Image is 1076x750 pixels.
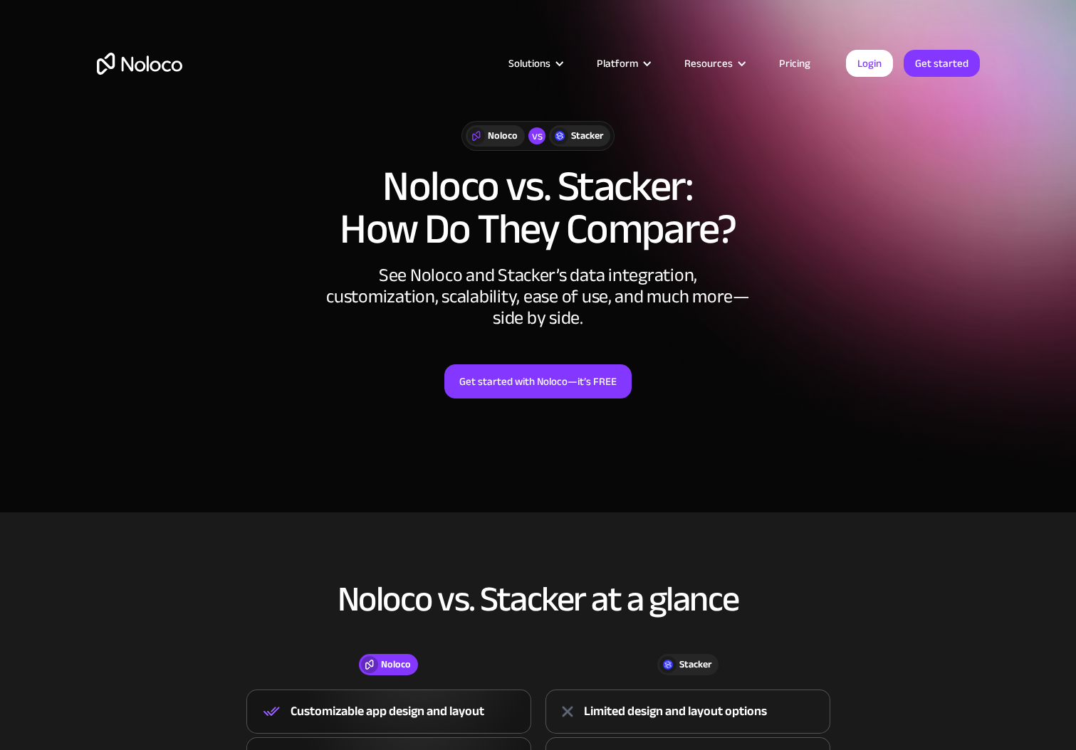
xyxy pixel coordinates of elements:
div: Customizable app design and layout [291,701,484,722]
div: vs [528,127,545,144]
div: Solutions [491,54,579,73]
a: Login [846,50,893,77]
h2: Noloco vs. Stacker at a glance [97,580,980,618]
div: Stacker [679,657,711,672]
div: Resources [667,54,761,73]
div: See Noloco and Stacker’s data integration, customization, scalability, ease of use, and much more... [325,265,752,329]
div: Noloco [488,128,518,144]
div: Platform [579,54,667,73]
a: Pricing [761,54,828,73]
div: Solutions [508,54,550,73]
div: Platform [597,54,638,73]
div: Stacker [571,128,603,144]
a: home [97,53,182,75]
h1: Noloco vs. Stacker: How Do They Compare? [97,165,980,250]
div: Limited design and layout options [584,701,767,722]
div: Noloco [381,657,411,672]
div: Resources [684,54,733,73]
a: Get started with Noloco—it’s FREE [444,364,632,398]
a: Get started [904,50,980,77]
